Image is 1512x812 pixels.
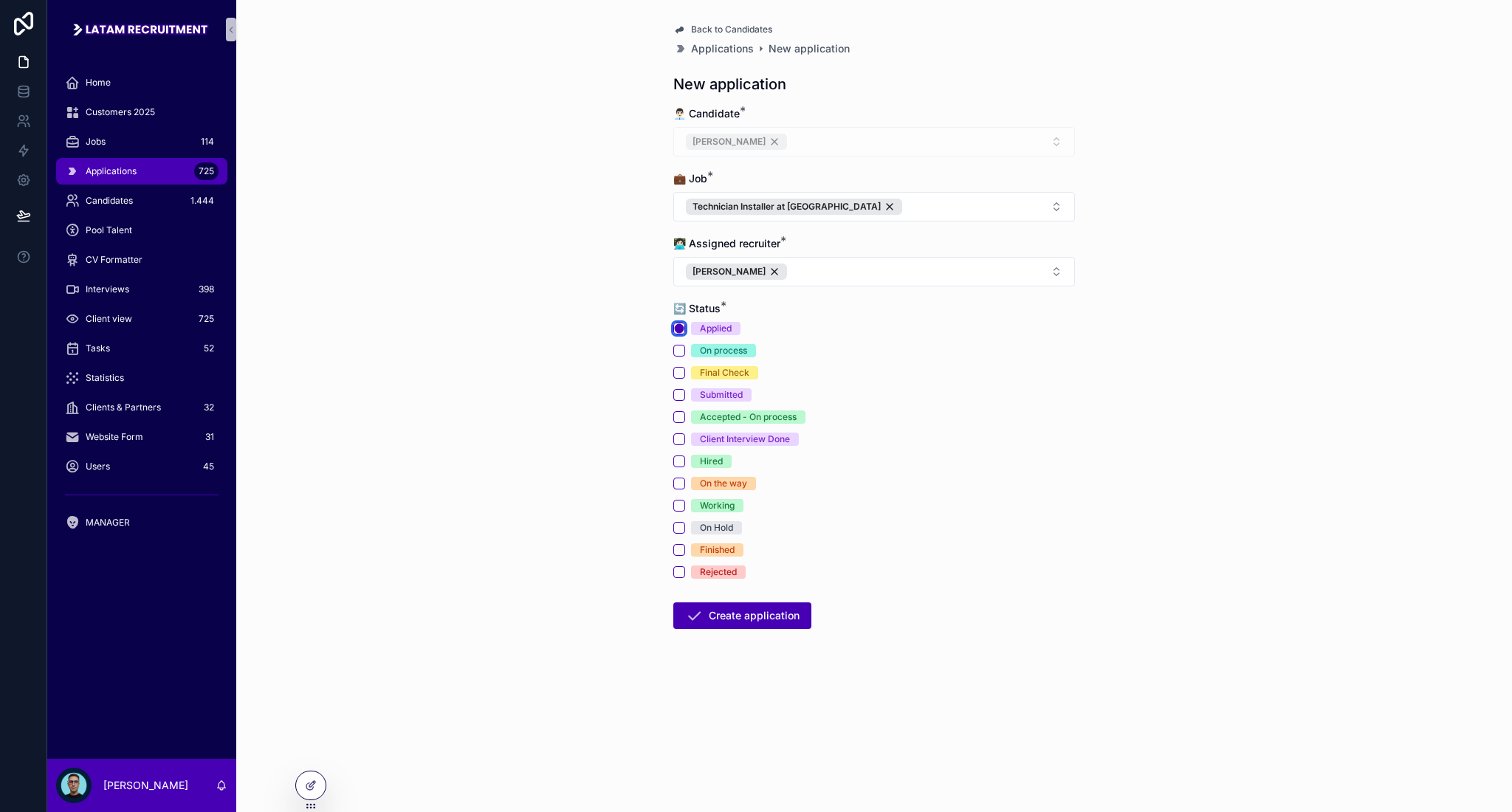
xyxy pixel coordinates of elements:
[673,41,754,56] a: Applications
[673,74,786,94] h1: New application
[769,41,850,56] a: New application
[673,602,811,629] button: Create application
[86,431,143,443] span: Website Form
[201,428,219,446] div: 31
[673,24,772,35] a: Back to Candidates
[194,281,219,298] div: 398
[56,158,227,185] a: Applications725
[86,165,137,177] span: Applications
[56,217,227,244] a: Pool Talent
[700,565,737,579] div: Rejected
[86,313,132,325] span: Client view
[86,461,110,472] span: Users
[196,133,219,151] div: 114
[693,266,766,278] span: [PERSON_NAME]
[700,344,747,357] div: On process
[56,335,227,362] a: Tasks52
[56,365,227,391] a: Statistics
[56,276,227,303] a: Interviews398
[86,402,161,413] span: Clients & Partners
[673,302,721,314] span: 🔄 Status
[691,41,754,56] span: Applications
[56,306,227,332] a: Client view725
[56,453,227,480] a: Users45
[86,372,124,384] span: Statistics
[56,394,227,421] a: Clients & Partners32
[700,499,735,512] div: Working
[56,424,227,450] a: Website Form31
[47,59,236,555] div: scrollable content
[700,521,733,534] div: On Hold
[700,543,735,557] div: Finished
[194,310,219,328] div: 725
[686,199,902,215] button: Unselect 274
[700,455,723,468] div: Hired
[700,410,797,424] div: Accepted - On process
[56,187,227,214] a: Candidates1.444
[199,340,219,357] div: 52
[700,366,749,379] div: Final Check
[673,257,1075,286] button: Select Button
[103,778,188,793] p: [PERSON_NAME]
[86,224,132,236] span: Pool Talent
[86,106,155,118] span: Customers 2025
[686,264,787,280] button: Unselect 5
[56,128,227,155] a: Jobs114
[86,136,106,148] span: Jobs
[700,477,747,490] div: On the way
[186,192,219,210] div: 1.444
[86,195,133,207] span: Candidates
[673,192,1075,221] button: Select Button
[56,69,227,96] a: Home
[199,399,219,416] div: 32
[194,162,219,180] div: 725
[56,509,227,536] a: MANAGER
[700,388,743,402] div: Submitted
[56,99,227,125] a: Customers 2025
[673,237,780,250] span: 👩🏻‍💻 Assigned recruiter
[86,77,111,89] span: Home
[71,18,213,41] img: App logo
[86,517,130,529] span: MANAGER
[56,247,227,273] a: CV Formatter
[86,283,129,295] span: Interviews
[86,254,142,266] span: CV Formatter
[700,433,790,446] div: Client Interview Done
[673,172,707,185] span: 💼 Job
[693,201,881,213] span: Technician Installer at [GEOGRAPHIC_DATA]
[86,343,110,354] span: Tasks
[691,24,772,35] span: Back to Candidates
[700,322,732,335] div: Applied
[199,458,219,475] div: 45
[673,107,740,120] span: 👨🏻‍💼 Candidate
